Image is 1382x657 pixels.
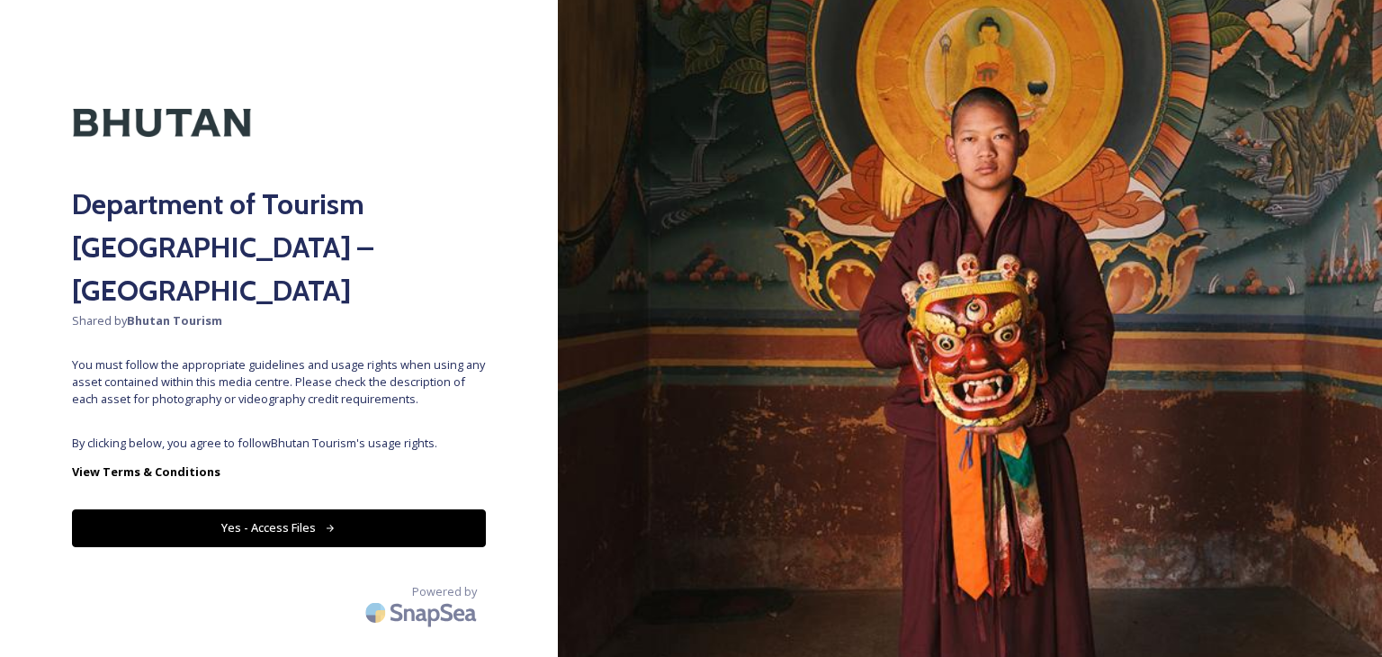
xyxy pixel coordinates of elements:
[127,312,222,328] strong: Bhutan Tourism
[412,583,477,600] span: Powered by
[72,356,486,409] span: You must follow the appropriate guidelines and usage rights when using any asset contained within...
[72,509,486,546] button: Yes - Access Files
[72,435,486,452] span: By clicking below, you agree to follow Bhutan Tourism 's usage rights.
[72,183,486,312] h2: Department of Tourism [GEOGRAPHIC_DATA] – [GEOGRAPHIC_DATA]
[360,591,486,634] img: SnapSea Logo
[72,461,486,482] a: View Terms & Conditions
[72,312,486,329] span: Shared by
[72,72,252,174] img: Kingdom-of-Bhutan-Logo.png
[72,463,220,480] strong: View Terms & Conditions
